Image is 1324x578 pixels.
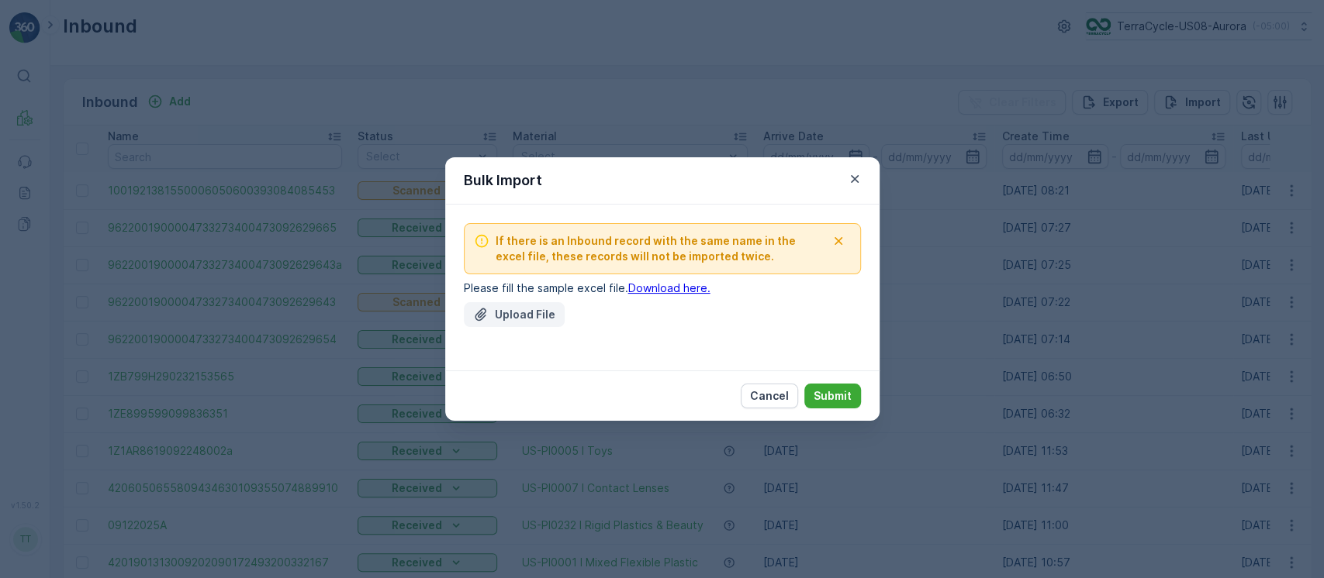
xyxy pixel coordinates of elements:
p: Bulk Import [464,170,542,191]
p: Cancel [750,388,789,404]
p: Please fill the sample excel file. [464,280,861,296]
button: Upload File [464,302,565,327]
a: Download here. [628,281,710,294]
p: Submit [814,388,852,404]
button: Cancel [741,384,798,408]
button: Submit [804,384,861,408]
p: Upload File [495,307,555,322]
span: If there is an Inbound record with the same name in the excel file, these records will not be imp... [496,233,826,264]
